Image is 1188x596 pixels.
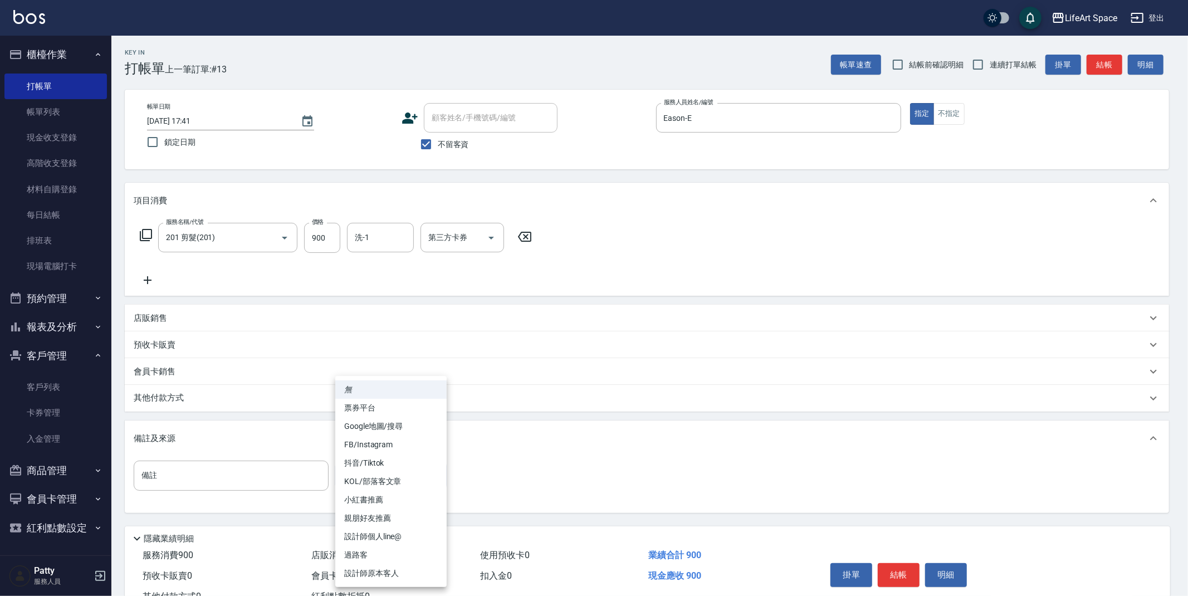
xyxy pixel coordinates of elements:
li: 票券平台 [335,399,447,417]
li: 親朋好友推薦 [335,509,447,527]
li: 小紅書推薦 [335,491,447,509]
li: 過路客 [335,546,447,564]
li: Google地圖/搜尋 [335,417,447,436]
em: 無 [344,384,352,395]
li: 抖音/Tiktok [335,454,447,472]
li: KOL/部落客文章 [335,472,447,491]
li: 設計師原本客人 [335,564,447,583]
li: FB/Instagram [335,436,447,454]
li: 設計師個人line@ [335,527,447,546]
